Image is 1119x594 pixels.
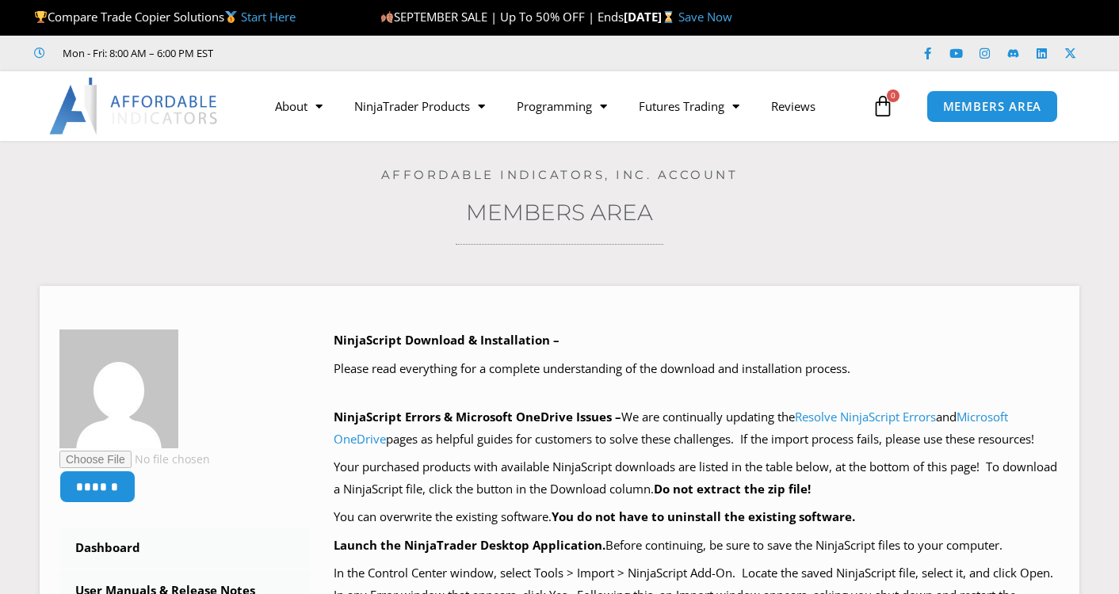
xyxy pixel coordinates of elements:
[755,88,831,124] a: Reviews
[235,45,473,61] iframe: Customer reviews powered by Trustpilot
[381,11,393,23] img: 🍂
[334,535,1060,557] p: Before continuing, be sure to save the NinjaScript files to your computer.
[552,508,855,524] b: You do not have to uninstall the existing software.
[926,90,1059,123] a: MEMBERS AREA
[381,167,739,182] a: Affordable Indicators, Inc. Account
[663,11,674,23] img: ⌛
[334,406,1060,451] p: We are continually updating the and pages as helpful guides for customers to solve these challeng...
[49,78,220,135] img: LogoAI | Affordable Indicators – NinjaTrader
[887,89,899,102] span: 0
[35,11,47,23] img: 🏆
[334,332,559,348] b: NinjaScript Download & Installation –
[380,9,624,25] span: SEPTEMBER SALE | Up To 50% OFF | Ends
[225,11,237,23] img: 🥇
[848,83,918,129] a: 0
[501,88,623,124] a: Programming
[334,358,1060,380] p: Please read everything for a complete understanding of the download and installation process.
[334,506,1060,528] p: You can overwrite the existing software.
[334,456,1060,501] p: Your purchased products with available NinjaScript downloads are listed in the table below, at th...
[624,9,678,25] strong: [DATE]
[59,44,213,63] span: Mon - Fri: 8:00 AM – 6:00 PM EST
[34,9,296,25] span: Compare Trade Copier Solutions
[59,329,178,448] img: b0ce97573fd1be15978b524e5fd7317f87a1dd18704a0d202a07978c0d9eef75
[334,409,1008,447] a: Microsoft OneDrive
[334,537,605,553] b: Launch the NinjaTrader Desktop Application.
[678,9,732,25] a: Save Now
[259,88,338,124] a: About
[623,88,755,124] a: Futures Trading
[334,409,621,425] b: NinjaScript Errors & Microsoft OneDrive Issues –
[654,481,811,497] b: Do not extract the zip file!
[338,88,501,124] a: NinjaTrader Products
[59,527,310,569] a: Dashboard
[259,88,868,124] nav: Menu
[466,199,653,226] a: Members Area
[795,409,936,425] a: Resolve NinjaScript Errors
[241,9,296,25] a: Start Here
[943,101,1042,112] span: MEMBERS AREA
